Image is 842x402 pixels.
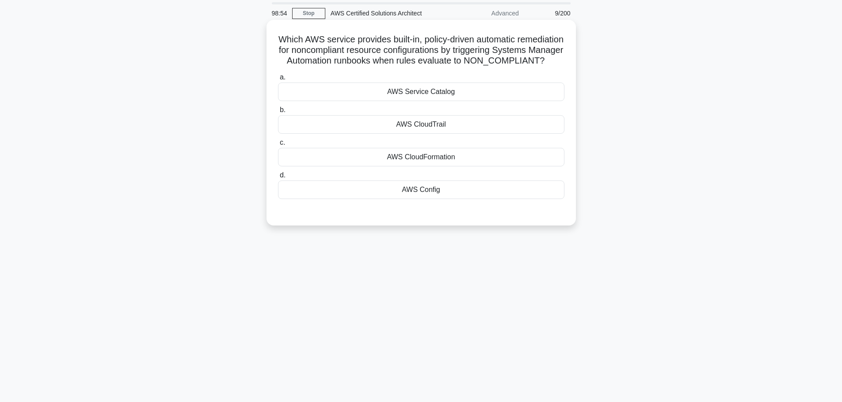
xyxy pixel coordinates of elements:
span: d. [280,171,286,179]
div: AWS Service Catalog [278,83,564,101]
span: c. [280,139,285,146]
span: b. [280,106,286,113]
div: AWS CloudTrail [278,115,564,134]
div: AWS CloudFormation [278,148,564,166]
div: Advanced [447,4,524,22]
div: AWS Config [278,180,564,199]
div: 9/200 [524,4,576,22]
div: AWS Certified Solutions Architect [325,4,447,22]
div: 98:54 [267,4,292,22]
span: a. [280,73,286,81]
a: Stop [292,8,325,19]
h5: Which AWS service provides built-in, policy-driven automatic remediation for noncompliant resourc... [277,34,565,67]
